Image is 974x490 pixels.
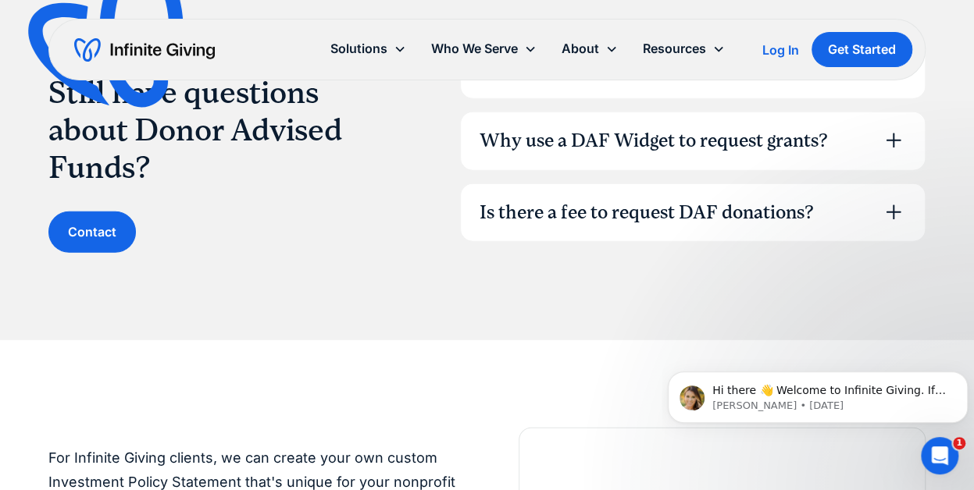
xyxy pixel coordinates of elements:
[562,38,599,59] div: About
[762,44,799,56] div: Log In
[330,38,387,59] div: Solutions
[812,32,912,67] a: Get Started
[921,437,958,474] iframe: Intercom live chat
[419,32,549,66] div: Who We Serve
[480,200,814,226] div: Is there a fee to request DAF donations?
[549,32,630,66] div: About
[431,38,518,59] div: Who We Serve
[318,32,419,66] div: Solutions
[630,32,737,66] div: Resources
[643,38,706,59] div: Resources
[662,339,974,448] iframe: Intercom notifications message
[762,41,799,59] a: Log In
[953,437,965,449] span: 1
[74,37,215,62] a: home
[480,128,828,154] div: Why use a DAF Widget to request grants?
[48,211,136,253] a: Contact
